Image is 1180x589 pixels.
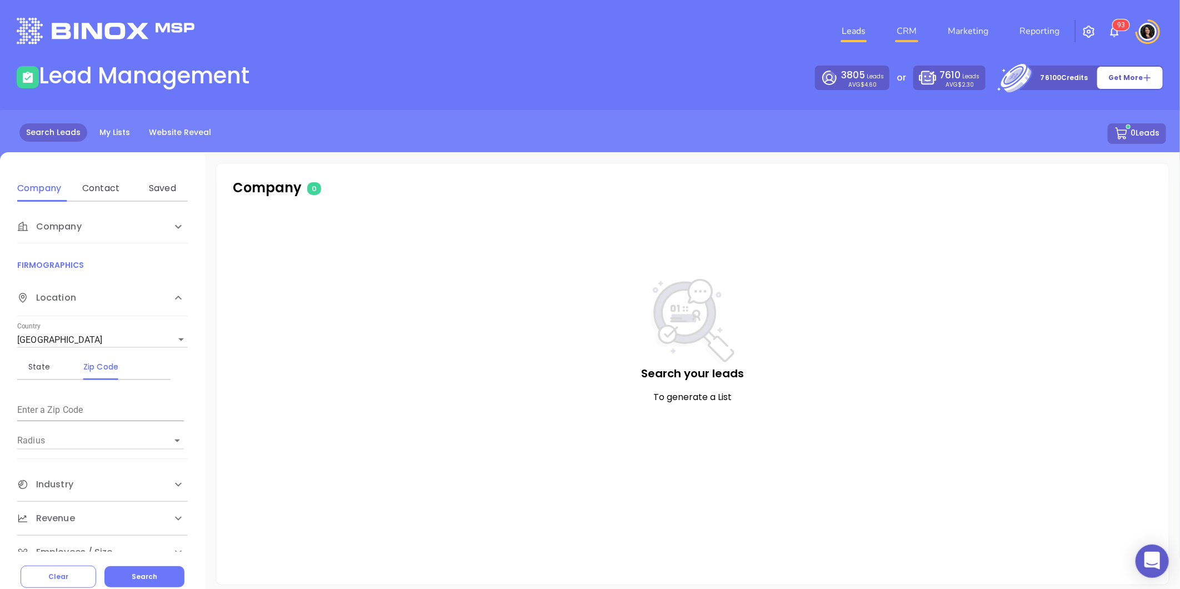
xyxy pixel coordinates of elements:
p: FIRMOGRAPHICS [17,259,188,271]
div: Location [17,280,188,316]
h1: Lead Management [39,62,249,89]
div: Contact [79,182,123,195]
div: Revenue [17,502,188,535]
p: AVG [946,82,974,87]
img: logo [17,18,194,44]
div: Company [17,182,61,195]
button: Clear [21,566,96,588]
span: $2.30 [958,81,974,89]
span: 3 [1121,21,1125,29]
p: 76100 Credits [1041,72,1088,83]
p: or [897,71,906,84]
span: Employees / Size [17,546,113,559]
div: Industry [17,468,188,501]
span: Industry [17,478,73,491]
a: My Lists [93,123,137,142]
a: Search Leads [19,123,87,142]
p: Leads [939,68,979,82]
span: Location [17,291,76,305]
span: $4.60 [861,81,877,89]
p: Company [233,178,519,198]
span: 3805 [841,68,865,82]
a: Website Reveal [142,123,218,142]
a: Leads [837,20,870,42]
a: Marketing [943,20,993,42]
img: user [1139,23,1157,41]
p: Leads [841,68,884,82]
p: AVG [848,82,877,87]
div: [GEOGRAPHIC_DATA] [17,331,188,349]
div: Zip Code [79,360,123,373]
p: To generate a List [238,391,1147,404]
div: Employees / Size [17,536,188,569]
sup: 93 [1113,19,1129,31]
a: CRM [892,20,921,42]
span: Clear [48,572,68,581]
button: Get More [1097,66,1163,89]
label: Country [17,323,41,330]
span: 7610 [939,68,961,82]
span: 9 [1117,21,1121,29]
button: Open [169,433,185,448]
a: Reporting [1015,20,1064,42]
div: Saved [141,182,184,195]
div: Company [17,210,188,243]
img: NoSearch [651,279,734,365]
span: Revenue [17,512,75,525]
p: Search your leads [238,365,1147,382]
button: 0Leads [1108,123,1166,144]
span: 0 [307,182,321,195]
button: Search [104,566,184,587]
div: State [17,360,61,373]
img: iconNotification [1108,25,1121,38]
span: Company [17,220,82,233]
img: iconSetting [1082,25,1096,38]
span: Search [132,572,157,581]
